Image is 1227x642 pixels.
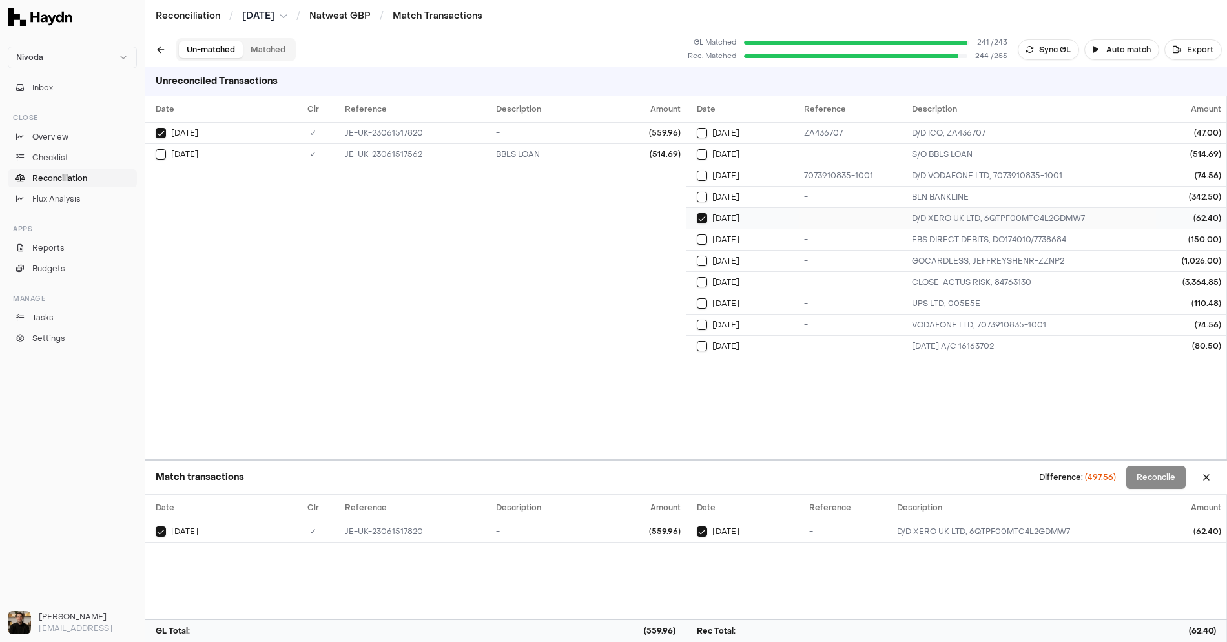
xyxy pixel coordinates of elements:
[712,213,739,223] span: [DATE]
[804,298,902,309] div: -
[697,128,707,138] button: Select reconciliation transaction 25944
[712,256,739,266] span: [DATE]
[287,495,340,521] th: Clr
[345,502,387,513] span: Reference
[697,298,707,309] button: Select reconciliation transaction 26150
[8,288,137,309] div: Manage
[897,502,942,513] span: Description
[804,192,902,202] div: -
[907,122,1156,143] td: D/D ICO, ZA436707
[712,320,739,330] span: [DATE]
[804,234,902,245] div: -
[912,234,1151,245] div: EBS DIRECT DEBITS, DO174010/7738684
[804,171,902,181] div: 7073910835-1001
[912,128,1151,138] div: D/D ICO, ZA436707
[697,213,707,223] button: Select reconciliation transaction 26056
[1161,192,1221,202] div: (342.50)
[697,625,736,637] span: Rec Total:
[156,471,244,484] h3: Match transactions
[809,526,887,537] div: -
[697,526,707,537] button: Select reconciliation transaction 26056
[156,502,174,513] span: Date
[32,152,68,163] span: Checklist
[32,193,81,205] span: Flux Analysis
[644,625,675,637] span: (559.96)
[156,10,220,23] a: Reconciliation
[1084,39,1159,60] button: Auto match
[907,335,1156,357] td: 04JUL A/C 16163702
[912,171,1151,181] div: D/D VODAFONE LTD, 7073910835-1001
[1161,320,1221,330] div: (74.56)
[8,47,137,68] button: Nivoda
[912,149,1151,160] div: S/O BBLS LOAN
[32,263,65,274] span: Budgets
[912,213,1151,223] div: D/D XERO UK LTD, 6QTPF00MTC4L2GDMW7
[1164,39,1222,60] button: Export
[697,234,707,245] button: Select reconciliation transaction 26102
[1161,256,1221,266] div: (1,026.00)
[8,8,72,26] img: Haydn Logo
[697,341,707,351] button: Select reconciliation transaction 26174
[799,165,907,186] td: 7073910835-1001
[309,10,371,23] a: Natwest GBP
[1161,234,1221,245] div: (150.00)
[804,149,902,160] div: -
[32,82,53,94] span: Inbox
[912,256,1151,266] div: GOCARDLESS, JEFFREYSHENR-ZZNP2
[712,298,739,309] span: [DATE]
[292,149,335,160] div: ✓
[292,128,335,138] div: ✓
[171,149,198,160] span: [DATE]
[907,207,1156,229] td: D/D XERO UK LTD, 6QTPF00MTC4L2GDMW7
[697,320,707,330] button: Select reconciliation transaction 26166
[496,104,541,114] span: Description
[32,333,65,344] span: Settings
[1161,149,1221,160] div: (514.69)
[977,37,1007,48] span: 241 / 243
[907,271,1156,293] td: CLOSE-ACTUS RISK, 84763130
[39,611,137,623] h3: [PERSON_NAME]
[912,277,1151,287] div: CLOSE-ACTUS RISK, 84763130
[907,314,1156,335] td: VODAFONE LTD, 7073910835-1001
[685,37,736,48] span: GL Matched
[16,52,43,63] span: Nivoda
[1018,39,1079,60] button: Sync GL
[32,172,87,184] span: Reconciliation
[32,242,65,254] span: Reports
[907,186,1156,207] td: BLN BANKLINE
[294,9,303,22] span: /
[1189,625,1216,637] span: (62.40)
[804,128,902,138] div: ZA436707
[650,104,681,114] span: Amount
[1085,472,1116,482] span: (497.56)
[156,526,166,537] button: Select GL transaction 101241053
[156,149,166,160] button: Select GL transaction 7687730
[697,104,716,114] span: Date
[8,329,137,347] a: Settings
[603,128,681,138] div: (559.96)
[496,526,592,537] div: -
[156,104,174,114] span: Date
[712,128,739,138] span: [DATE]
[975,51,1007,62] span: 244 / 255
[340,143,491,165] td: JE-UK-23061517562
[912,192,1151,202] div: BLN BANKLINE
[912,104,957,114] span: Description
[8,107,137,128] div: Close
[1191,104,1221,114] span: Amount
[697,277,707,287] button: Select reconciliation transaction 26136
[287,96,340,122] th: Clr
[8,309,137,327] a: Tasks
[804,277,902,287] div: -
[345,526,486,537] div: JE-UK-23061517820
[912,320,1151,330] div: VODAFONE LTD, 7073910835-1001
[8,190,137,208] a: Flux Analysis
[799,122,907,143] td: ZA436707
[242,10,287,23] button: [DATE]
[712,234,739,245] span: [DATE]
[712,277,739,287] span: [DATE]
[804,213,902,223] div: -
[1161,213,1221,223] div: (62.40)
[809,502,851,513] span: Reference
[8,169,137,187] a: Reconciliation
